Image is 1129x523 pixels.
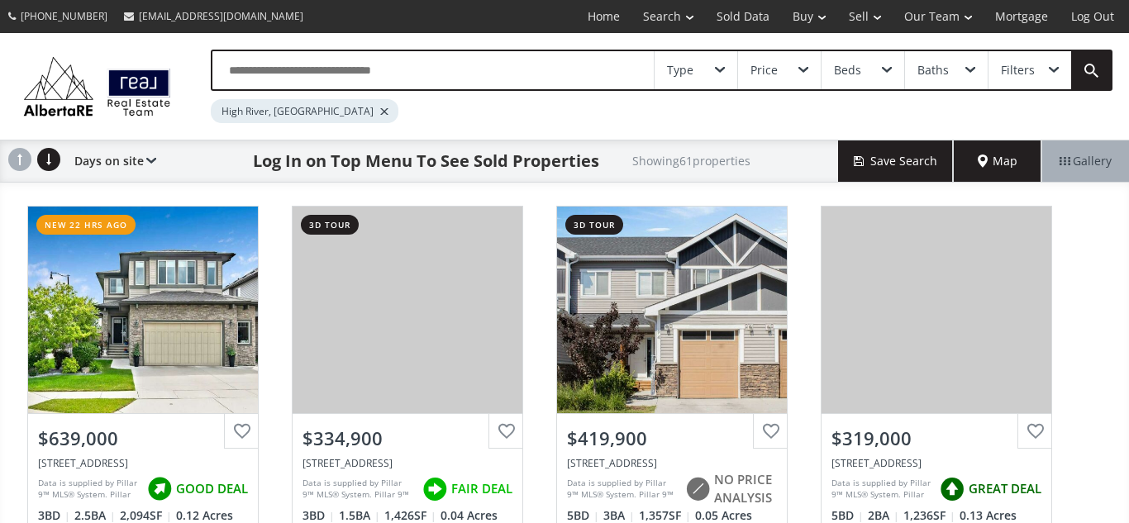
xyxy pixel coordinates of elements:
[302,456,512,470] div: 402 Eagleview Place NW, High River, AB T1V 1Y6
[253,150,599,173] h1: Log In on Top Menu To See Sold Properties
[211,99,398,123] div: High River, [GEOGRAPHIC_DATA]
[38,456,248,470] div: 1610 Monteith Drive SE, High River, AB T1V 0H5
[667,64,693,76] div: Type
[176,480,248,497] span: GOOD DEAL
[302,426,512,451] div: $334,900
[116,1,312,31] a: [EMAIL_ADDRESS][DOMAIN_NAME]
[681,473,714,506] img: rating icon
[418,473,451,506] img: rating icon
[831,456,1041,470] div: 29 7 Avenue SE, High River, AB T1V 1E9
[1041,140,1129,182] div: Gallery
[917,64,949,76] div: Baths
[21,9,107,23] span: [PHONE_NUMBER]
[632,155,750,167] h2: Showing 61 properties
[936,473,969,506] img: rating icon
[714,471,777,506] span: NO PRICE ANALYSIS
[66,140,156,182] div: Days on site
[834,64,861,76] div: Beds
[1001,64,1035,76] div: Filters
[302,477,414,502] div: Data is supplied by Pillar 9™ MLS® System. Pillar 9™ is the owner of the copyright in its MLS® Sy...
[38,426,248,451] div: $639,000
[831,426,1041,451] div: $319,000
[567,477,677,502] div: Data is supplied by Pillar 9™ MLS® System. Pillar 9™ is the owner of the copyright in its MLS® Sy...
[17,53,178,120] img: Logo
[567,426,777,451] div: $419,900
[139,9,303,23] span: [EMAIL_ADDRESS][DOMAIN_NAME]
[954,140,1041,182] div: Map
[750,64,778,76] div: Price
[831,477,931,502] div: Data is supplied by Pillar 9™ MLS® System. Pillar 9™ is the owner of the copyright in its MLS® Sy...
[1060,153,1112,169] span: Gallery
[143,473,176,506] img: rating icon
[38,477,139,502] div: Data is supplied by Pillar 9™ MLS® System. Pillar 9™ is the owner of the copyright in its MLS® Sy...
[978,153,1017,169] span: Map
[969,480,1041,497] span: GREAT DEAL
[838,140,954,182] button: Save Search
[567,456,777,470] div: 351 Monteith Drive SE #94, High River, AB t1v0g1
[451,480,512,497] span: FAIR DEAL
